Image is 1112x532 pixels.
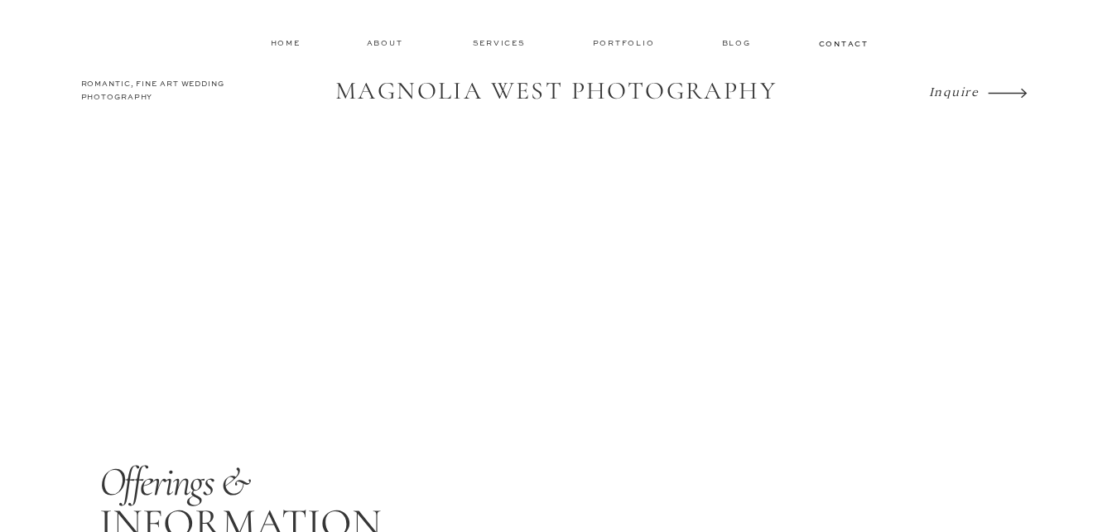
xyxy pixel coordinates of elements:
a: Blog [722,37,755,49]
a: Portfolio [593,37,658,49]
a: services [473,37,528,48]
a: about [367,37,408,49]
a: home [271,37,302,48]
h1: MAGNOLIA WEST PHOTOGRAPHY [325,76,788,108]
a: contact [819,38,867,48]
i: Inquire [929,83,980,99]
a: Inquire [929,80,984,103]
h2: ROMANTIC, FINE ART WEDDING PHOTOGRAPHY [81,78,228,108]
i: Offerings & [99,457,249,506]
